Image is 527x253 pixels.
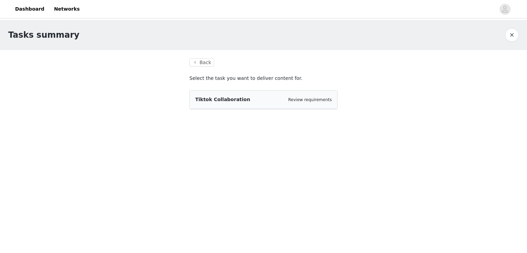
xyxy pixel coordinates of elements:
a: Review requirements [288,97,332,102]
p: Select the task you want to deliver content for. [189,75,338,82]
a: Networks [50,1,84,17]
h1: Tasks summary [8,29,79,41]
div: avatar [502,4,508,15]
span: Tiktok Collaboration [195,97,250,102]
a: Dashboard [11,1,48,17]
button: Back [189,58,214,67]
